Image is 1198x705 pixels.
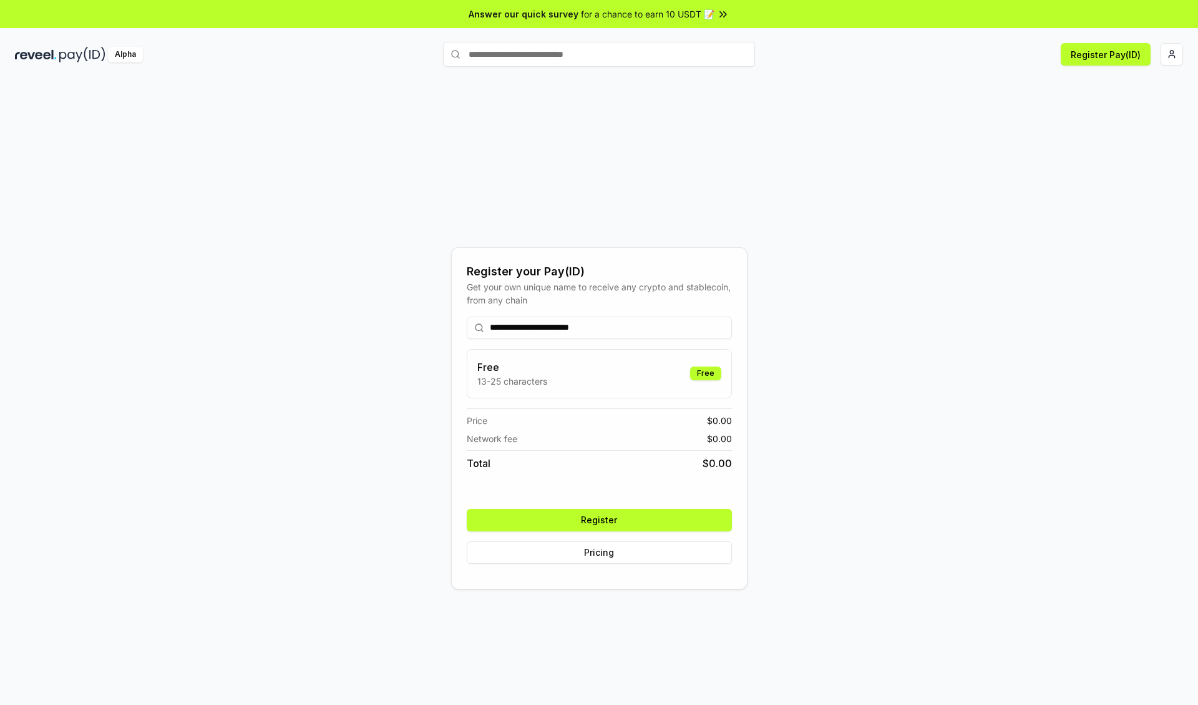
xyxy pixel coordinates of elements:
[467,414,487,427] span: Price
[108,47,143,62] div: Alpha
[467,280,732,307] div: Get your own unique name to receive any crypto and stablecoin, from any chain
[707,414,732,427] span: $ 0.00
[467,509,732,531] button: Register
[707,432,732,445] span: $ 0.00
[15,47,57,62] img: reveel_dark
[467,263,732,280] div: Register your Pay(ID)
[703,456,732,471] span: $ 0.00
[469,7,578,21] span: Answer our quick survey
[581,7,714,21] span: for a chance to earn 10 USDT 📝
[467,541,732,564] button: Pricing
[467,432,517,445] span: Network fee
[477,375,547,388] p: 13-25 characters
[1061,43,1151,66] button: Register Pay(ID)
[477,360,547,375] h3: Free
[59,47,105,62] img: pay_id
[690,367,721,380] div: Free
[467,456,490,471] span: Total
